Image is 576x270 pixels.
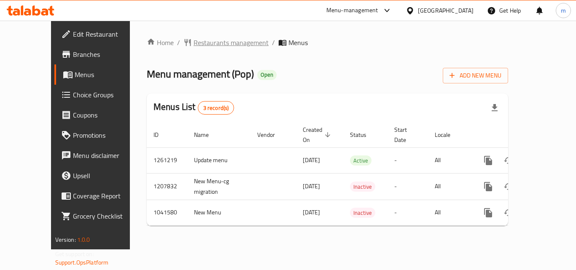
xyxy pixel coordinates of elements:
td: 1207832 [147,173,187,200]
a: Support.OpsPlatform [55,257,109,268]
div: Total records count [198,101,234,115]
td: - [388,147,428,173]
button: Change Status [498,150,519,171]
div: Open [257,70,277,80]
span: Locale [435,130,461,140]
span: Inactive [350,208,375,218]
a: Branches [54,44,147,64]
span: Open [257,71,277,78]
span: Choice Groups [73,90,140,100]
span: 3 record(s) [198,104,234,112]
td: All [428,173,471,200]
button: Add New Menu [443,68,508,83]
span: ID [153,130,170,140]
td: 1041580 [147,200,187,225]
h2: Menus List [153,101,234,115]
span: Get support on: [55,249,94,259]
nav: breadcrumb [147,37,508,48]
div: [GEOGRAPHIC_DATA] [418,6,474,15]
span: Status [350,130,377,140]
button: more [478,176,498,197]
span: [DATE] [303,155,320,166]
button: Change Status [498,176,519,197]
span: Edit Restaurant [73,29,140,39]
span: Inactive [350,182,375,192]
a: Promotions [54,125,147,145]
a: Upsell [54,166,147,186]
span: Vendor [257,130,286,140]
span: m [561,6,566,15]
span: [DATE] [303,207,320,218]
a: Menus [54,64,147,85]
span: Created On [303,125,333,145]
a: Coverage Report [54,186,147,206]
span: Coverage Report [73,191,140,201]
td: - [388,173,428,200]
table: enhanced table [147,122,566,226]
span: Version: [55,234,76,245]
div: Export file [484,98,505,118]
span: Menu management ( Pop ) [147,64,254,83]
th: Actions [471,122,566,148]
span: Menu disclaimer [73,150,140,160]
button: Change Status [498,203,519,223]
span: Active [350,156,371,166]
a: Edit Restaurant [54,24,147,44]
li: / [177,37,180,48]
span: Branches [73,49,140,59]
span: Coupons [73,110,140,120]
span: Start Date [394,125,418,145]
span: 1.0.0 [77,234,90,245]
a: Grocery Checklist [54,206,147,226]
span: [DATE] [303,181,320,192]
td: - [388,200,428,225]
span: Promotions [73,130,140,140]
td: All [428,200,471,225]
span: Name [194,130,220,140]
span: Add New Menu [449,70,501,81]
button: more [478,150,498,171]
span: Menus [288,37,308,48]
div: Menu-management [326,5,378,16]
td: New Menu-cg migration [187,173,250,200]
td: Update menu [187,147,250,173]
span: Upsell [73,171,140,181]
span: Menus [75,70,140,80]
button: more [478,203,498,223]
td: 1261219 [147,147,187,173]
li: / [272,37,275,48]
a: Choice Groups [54,85,147,105]
a: Home [147,37,174,48]
td: New Menu [187,200,250,225]
span: Restaurants management [194,37,269,48]
td: All [428,147,471,173]
a: Restaurants management [183,37,269,48]
a: Menu disclaimer [54,145,147,166]
a: Coupons [54,105,147,125]
span: Grocery Checklist [73,211,140,221]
